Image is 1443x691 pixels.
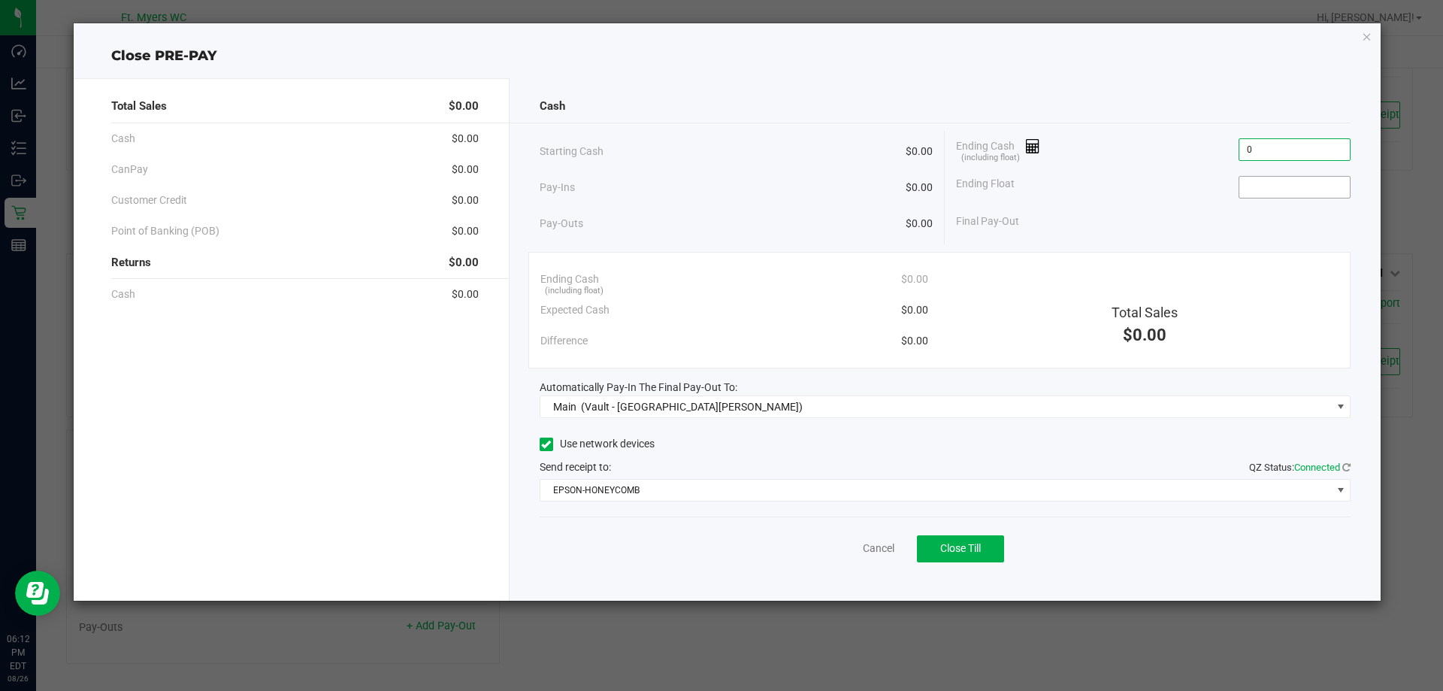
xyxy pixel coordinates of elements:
span: (Vault - [GEOGRAPHIC_DATA][PERSON_NAME]) [581,401,803,413]
span: $0.00 [452,286,479,302]
span: Final Pay-Out [956,214,1019,229]
span: Automatically Pay-In The Final Pay-Out To: [540,381,737,393]
div: Close PRE-PAY [74,46,1381,66]
span: (including float) [545,285,604,298]
span: $0.00 [906,144,933,159]
div: Returns [111,247,479,279]
span: $0.00 [1123,326,1166,344]
span: Expected Cash [540,302,610,318]
span: Total Sales [111,98,167,115]
span: Cash [540,98,565,115]
span: $0.00 [452,162,479,177]
span: $0.00 [452,192,479,208]
span: Point of Banking (POB) [111,223,219,239]
span: Close Till [940,542,981,554]
span: Ending Float [956,176,1015,199]
span: Pay-Outs [540,216,583,232]
span: Difference [540,333,588,349]
span: Send receipt to: [540,461,611,473]
button: Close Till [917,535,1004,562]
span: Starting Cash [540,144,604,159]
span: Connected [1294,462,1340,473]
label: Use network devices [540,436,655,452]
span: QZ Status: [1249,462,1351,473]
span: $0.00 [449,98,479,115]
span: Cash [111,131,135,147]
span: (including float) [961,152,1020,165]
span: EPSON-HONEYCOMB [540,480,1332,501]
span: Total Sales [1112,305,1178,320]
span: $0.00 [452,131,479,147]
span: CanPay [111,162,148,177]
span: Ending Cash [956,138,1040,161]
span: Pay-Ins [540,180,575,195]
span: $0.00 [901,302,928,318]
span: $0.00 [901,333,928,349]
span: Cash [111,286,135,302]
a: Cancel [863,541,894,556]
span: Main [553,401,576,413]
span: $0.00 [449,254,479,271]
span: $0.00 [901,271,928,287]
span: $0.00 [452,223,479,239]
span: $0.00 [906,216,933,232]
iframe: Resource center [15,571,60,616]
span: Ending Cash [540,271,599,287]
span: $0.00 [906,180,933,195]
span: Customer Credit [111,192,187,208]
